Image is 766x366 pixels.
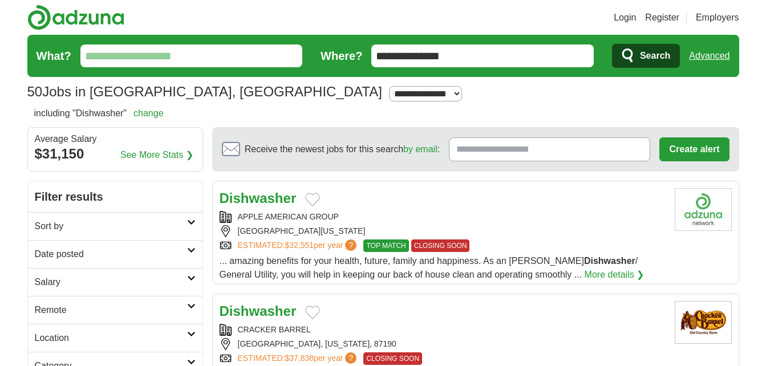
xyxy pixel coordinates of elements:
a: Sort by [28,212,202,240]
strong: Dishwasher [584,256,635,266]
a: Dishwasher [220,303,297,319]
a: Salary [28,268,202,296]
span: 50 [27,82,43,102]
label: Where? [321,47,362,64]
a: change [133,108,164,118]
a: ESTIMATED:$37,838per year? [238,352,359,365]
h2: including "Dishwasher" [34,107,164,120]
span: CLOSING SOON [363,352,422,365]
a: by email [403,144,437,154]
div: $31,150 [35,144,196,164]
button: Add to favorite jobs [305,193,320,206]
a: Register [645,11,679,25]
span: ? [345,239,356,251]
button: Create alert [659,137,729,161]
div: Average Salary [35,135,196,144]
a: Dishwasher [220,190,297,206]
h2: Salary [35,275,187,289]
a: Employers [696,11,739,25]
img: Company logo [675,188,732,231]
h2: Remote [35,303,187,317]
div: APPLE AMERICAN GROUP [220,211,666,223]
button: Search [612,44,680,68]
a: See More Stats ❯ [120,148,193,162]
a: Date posted [28,240,202,268]
img: Cracker Barrel Old Country Store logo [675,301,732,344]
span: TOP MATCH [363,239,408,252]
h2: Filter results [28,181,202,212]
span: ? [345,352,356,364]
label: What? [37,47,71,64]
span: $32,551 [285,241,314,250]
h2: Sort by [35,219,187,233]
a: More details ❯ [585,268,645,282]
button: Add to favorite jobs [305,306,320,319]
span: $37,838 [285,353,314,363]
h2: Location [35,331,187,345]
span: ... amazing benefits for your health, future, family and happiness. As an [PERSON_NAME] / General... [220,256,638,279]
div: [GEOGRAPHIC_DATA], [US_STATE], 87190 [220,338,666,350]
a: CRACKER BARREL [238,325,311,334]
span: Receive the newest jobs for this search : [245,143,440,156]
h1: Jobs in [GEOGRAPHIC_DATA], [GEOGRAPHIC_DATA] [27,84,382,99]
span: CLOSING SOON [411,239,470,252]
span: Search [640,44,670,67]
a: Login [614,11,636,25]
a: Remote [28,296,202,324]
h2: Date posted [35,247,187,261]
a: ESTIMATED:$32,551per year? [238,239,359,252]
a: Location [28,324,202,352]
a: Advanced [689,44,729,67]
img: Adzuna logo [27,5,124,30]
div: [GEOGRAPHIC_DATA][US_STATE] [220,225,666,237]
